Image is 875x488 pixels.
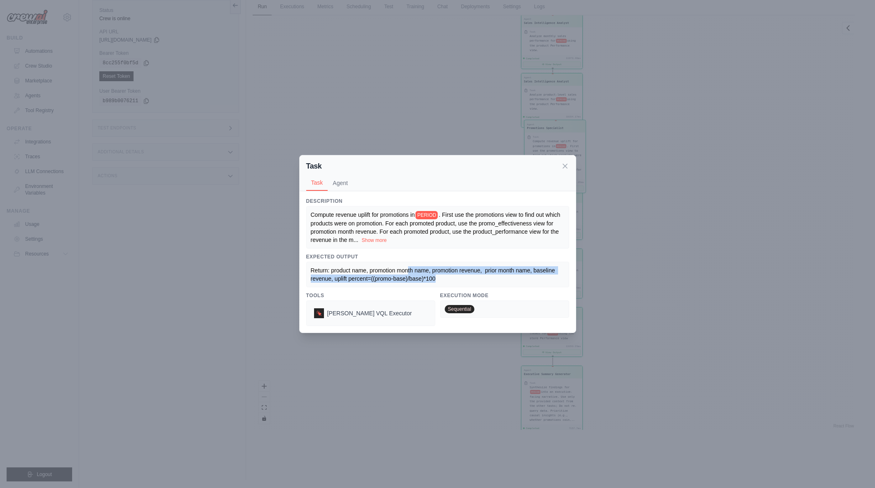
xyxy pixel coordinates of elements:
h3: Description [306,198,569,204]
span: Denodo VQL Executor [327,309,412,317]
h3: Execution Mode [440,292,569,299]
span: Compute revenue uplift for promotions in [311,211,415,218]
span: Sequential [445,305,475,313]
h3: Tools [306,292,435,299]
h2: Task [306,160,322,172]
div: ... [311,211,565,244]
button: Agent [328,175,353,191]
button: Task [306,175,328,191]
span: PERIOD [415,211,438,219]
button: Show more [361,237,387,244]
span: Return: product name, promotion month name, promotion revenue, prior month name, baseline revenue... [311,267,557,282]
iframe: Chat Widget [834,448,875,488]
h3: Expected Output [306,253,569,260]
